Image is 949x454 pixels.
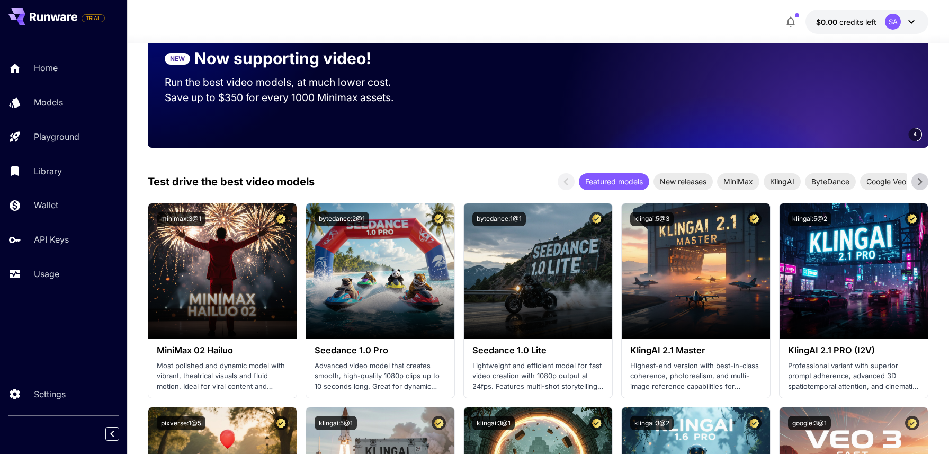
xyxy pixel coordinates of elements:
img: alt [780,203,928,339]
p: Lightweight and efficient model for fast video creation with 1080p output at 24fps. Features mult... [472,361,604,392]
span: TRIAL [82,14,104,22]
p: Models [34,96,63,109]
button: Certified Model – Vetted for best performance and includes a commercial license. [589,212,604,226]
p: Wallet [34,199,58,211]
button: pixverse:1@5 [157,416,205,430]
button: Collapse sidebar [105,427,119,441]
div: $0.00 [816,16,876,28]
button: Certified Model – Vetted for best performance and includes a commercial license. [589,416,604,430]
p: NEW [170,54,185,64]
span: KlingAI [764,176,801,187]
p: Run the best video models, at much lower cost. [165,75,411,90]
p: Most polished and dynamic model with vibrant, theatrical visuals and fluid motion. Ideal for vira... [157,361,288,392]
button: Certified Model – Vetted for best performance and includes a commercial license. [905,416,919,430]
p: API Keys [34,233,69,246]
button: Certified Model – Vetted for best performance and includes a commercial license. [432,416,446,430]
button: klingai:5@1 [315,416,357,430]
button: Certified Model – Vetted for best performance and includes a commercial license. [905,212,919,226]
p: Highest-end version with best-in-class coherence, photorealism, and multi-image reference capabil... [630,361,762,392]
div: MiniMax [717,173,759,190]
button: minimax:3@1 [157,212,205,226]
span: MiniMax [717,176,759,187]
div: Google Veo [860,173,912,190]
h3: Seedance 1.0 Lite [472,345,604,355]
h3: KlingAI 2.1 PRO (I2V) [788,345,919,355]
button: Certified Model – Vetted for best performance and includes a commercial license. [747,212,762,226]
span: $0.00 [816,17,839,26]
p: Save up to $350 for every 1000 Minimax assets. [165,90,411,105]
img: alt [306,203,454,339]
button: bytedance:2@1 [315,212,369,226]
button: klingai:5@3 [630,212,674,226]
p: Settings [34,388,66,400]
button: klingai:5@2 [788,212,831,226]
span: credits left [839,17,876,26]
div: Featured models [579,173,649,190]
button: Certified Model – Vetted for best performance and includes a commercial license. [274,416,288,430]
button: google:3@1 [788,416,831,430]
span: Google Veo [860,176,912,187]
p: Test drive the best video models [148,174,315,190]
span: Featured models [579,176,649,187]
h3: Seedance 1.0 Pro [315,345,446,355]
p: Playground [34,130,79,143]
button: Certified Model – Vetted for best performance and includes a commercial license. [747,416,762,430]
button: Certified Model – Vetted for best performance and includes a commercial license. [274,212,288,226]
button: klingai:3@2 [630,416,674,430]
img: alt [148,203,297,339]
div: New releases [653,173,713,190]
span: ByteDance [805,176,856,187]
button: klingai:3@1 [472,416,515,430]
img: alt [464,203,612,339]
div: SA [885,14,901,30]
p: Professional variant with superior prompt adherence, advanced 3D spatiotemporal attention, and ci... [788,361,919,392]
img: alt [622,203,770,339]
span: 4 [914,130,917,138]
p: Advanced video model that creates smooth, high-quality 1080p clips up to 10 seconds long. Great f... [315,361,446,392]
div: KlingAI [764,173,801,190]
span: New releases [653,176,713,187]
span: Add your payment card to enable full platform functionality. [82,12,105,24]
p: Home [34,61,58,74]
button: bytedance:1@1 [472,212,526,226]
p: Usage [34,268,59,280]
p: Now supporting video! [194,47,371,70]
div: ByteDance [805,173,856,190]
h3: KlingAI 2.1 Master [630,345,762,355]
div: Collapse sidebar [113,424,127,443]
button: $0.00SA [805,10,928,34]
button: Certified Model – Vetted for best performance and includes a commercial license. [432,212,446,226]
p: Library [34,165,62,177]
h3: MiniMax 02 Hailuo [157,345,288,355]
